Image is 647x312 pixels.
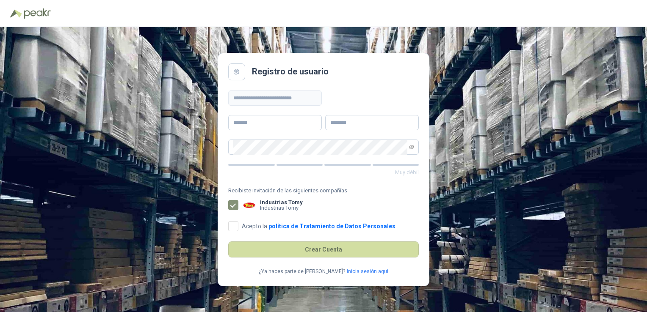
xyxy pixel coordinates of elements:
p: Muy débil [228,168,419,177]
a: política de Tratamiento de Datos Personales [268,223,395,230]
button: Crear Cuenta [228,241,419,257]
a: Inicia sesión aquí [347,268,388,276]
span: Recibiste invitación de las siguientes compañías [228,186,419,195]
p: Industrias Tomy [260,205,303,211]
p: ¿Ya haces parte de [PERSON_NAME]? [259,268,345,276]
span: Acepto la [238,223,399,229]
img: Peakr [24,8,51,19]
img: Logo [10,9,22,18]
h2: Registro de usuario [252,65,329,78]
img: Company Logo [242,198,257,213]
span: eye-invisible [409,145,414,150]
b: Industrias Tomy [260,200,303,205]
